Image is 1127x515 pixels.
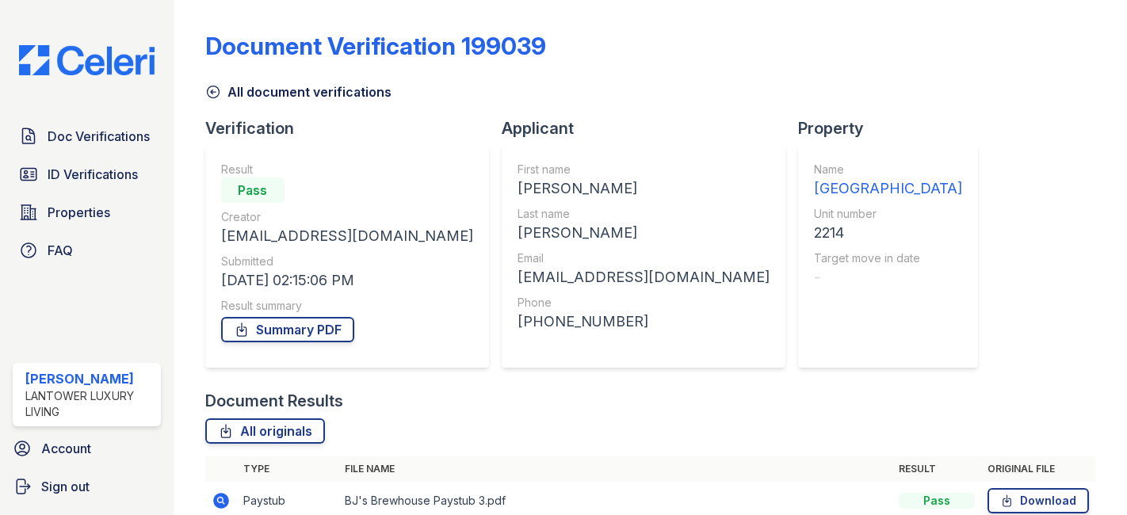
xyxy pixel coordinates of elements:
a: Properties [13,196,161,228]
div: Document Verification 199039 [205,32,546,60]
div: Unit number [814,206,962,222]
a: ID Verifications [13,158,161,190]
th: Type [237,456,338,482]
div: Result summary [221,298,473,314]
th: File name [338,456,892,482]
a: FAQ [13,235,161,266]
div: Pass [899,493,975,509]
div: Email [518,250,770,266]
div: Result [221,162,473,177]
a: Summary PDF [221,317,354,342]
span: ID Verifications [48,165,138,184]
span: Properties [48,203,110,222]
th: Original file [981,456,1095,482]
a: All originals [205,418,325,444]
div: Last name [518,206,770,222]
span: Account [41,439,91,458]
div: [PERSON_NAME] [518,177,770,200]
div: Target move in date [814,250,962,266]
div: 2214 [814,222,962,244]
a: Download [988,488,1089,513]
div: Property [798,117,991,139]
div: Submitted [221,254,473,269]
a: Name [GEOGRAPHIC_DATA] [814,162,962,200]
span: FAQ [48,241,73,260]
div: Applicant [502,117,798,139]
div: [DATE] 02:15:06 PM [221,269,473,292]
a: All document verifications [205,82,392,101]
div: - [814,266,962,288]
div: Name [814,162,962,177]
a: Account [6,433,167,464]
div: [PERSON_NAME] [25,369,155,388]
div: [GEOGRAPHIC_DATA] [814,177,962,200]
div: First name [518,162,770,177]
div: Verification [205,117,502,139]
div: [EMAIL_ADDRESS][DOMAIN_NAME] [518,266,770,288]
a: Sign out [6,471,167,502]
th: Result [892,456,981,482]
div: Lantower Luxury Living [25,388,155,420]
div: Phone [518,295,770,311]
span: Sign out [41,477,90,496]
a: Doc Verifications [13,120,161,152]
img: CE_Logo_Blue-a8612792a0a2168367f1c8372b55b34899dd931a85d93a1a3d3e32e68fde9ad4.png [6,45,167,75]
div: Document Results [205,390,343,412]
span: Doc Verifications [48,127,150,146]
div: [PHONE_NUMBER] [518,311,770,333]
div: Creator [221,209,473,225]
div: [PERSON_NAME] [518,222,770,244]
div: [EMAIL_ADDRESS][DOMAIN_NAME] [221,225,473,247]
div: Pass [221,177,285,203]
